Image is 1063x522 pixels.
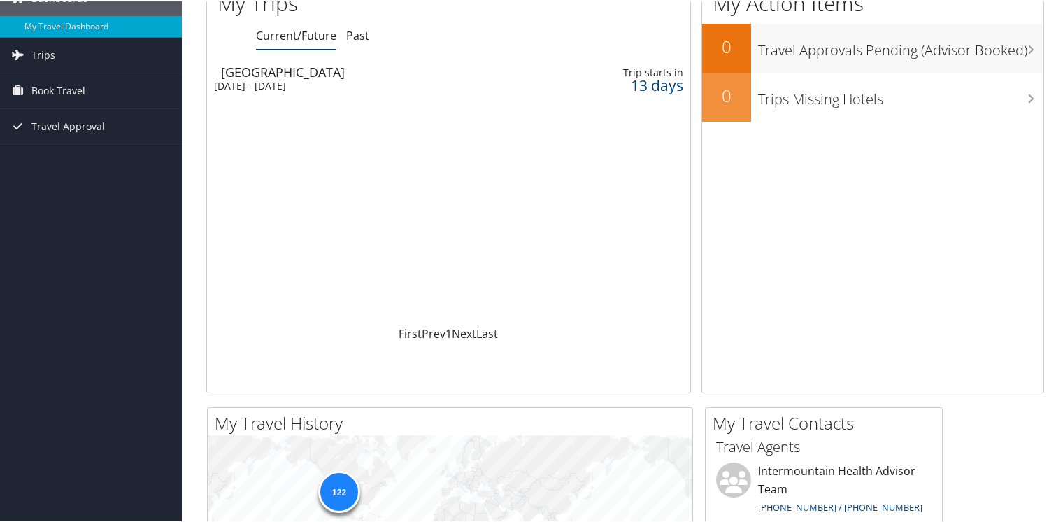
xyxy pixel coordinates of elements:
span: Trips [31,36,55,71]
a: Past [346,27,369,42]
a: First [399,325,422,340]
a: 0Travel Approvals Pending (Advisor Booked) [702,22,1043,71]
a: 1 [445,325,452,340]
div: 122 [318,470,360,512]
h2: 0 [702,83,751,106]
h2: My Travel History [215,410,692,434]
h2: 0 [702,34,751,57]
h2: My Travel Contacts [713,410,942,434]
div: Trip starts in [580,65,683,78]
span: Book Travel [31,72,85,107]
a: Prev [422,325,445,340]
h3: Travel Approvals Pending (Advisor Booked) [758,32,1043,59]
span: Travel Approval [31,108,105,143]
div: [GEOGRAPHIC_DATA] [221,64,530,77]
a: Current/Future [256,27,336,42]
h3: Travel Agents [716,436,932,456]
a: [PHONE_NUMBER] / [PHONE_NUMBER] [758,500,922,512]
div: [DATE] - [DATE] [214,78,523,91]
div: 13 days [580,78,683,90]
a: Last [476,325,498,340]
a: Next [452,325,476,340]
h3: Trips Missing Hotels [758,81,1043,108]
a: 0Trips Missing Hotels [702,71,1043,120]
